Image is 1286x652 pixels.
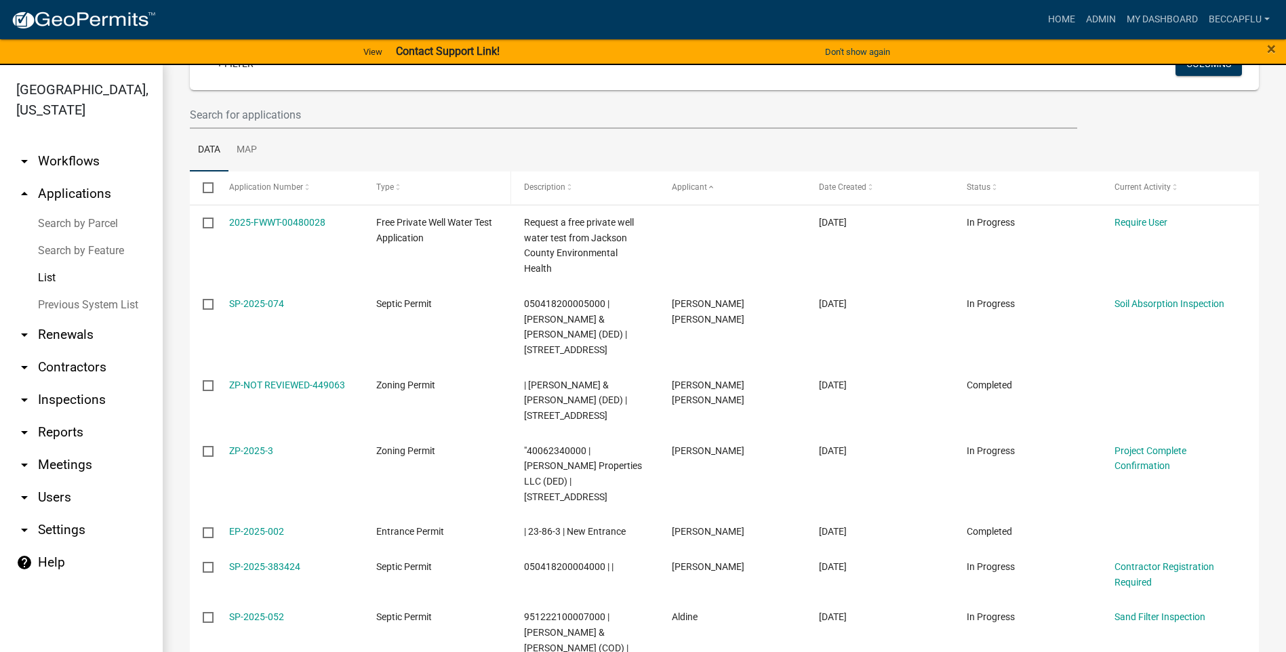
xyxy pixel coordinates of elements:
[16,457,33,473] i: arrow_drop_down
[819,561,847,572] span: 03/03/2025
[376,611,432,622] span: Septic Permit
[524,445,642,502] span: "40062340000 | Kafer Properties LLC (DED) | 27840 BELLEVUE-CASCADE RD
[967,380,1012,390] span: Completed
[16,424,33,441] i: arrow_drop_down
[672,445,744,456] span: Adam Kafer
[376,298,432,309] span: Septic Permit
[524,561,614,572] span: 050418200004000 | |
[672,611,698,622] span: Aldine
[511,171,659,204] datatable-header-cell: Description
[229,298,284,309] a: SP-2025-074
[216,171,363,204] datatable-header-cell: Application Number
[1081,7,1121,33] a: Admin
[524,526,626,537] span: | 23-86-3 | New Entrance
[1267,39,1276,58] span: ×
[524,380,627,422] span: | Noonan, Adam J & Samantha M (DED) | 25795 7TH AVE
[376,182,394,192] span: Type
[228,129,265,172] a: Map
[819,298,847,309] span: 08/24/2025
[376,526,444,537] span: Entrance Permit
[16,359,33,375] i: arrow_drop_down
[376,561,432,572] span: Septic Permit
[396,45,500,58] strong: Contact Support Link!
[967,611,1015,622] span: In Progress
[229,526,284,537] a: EP-2025-002
[363,171,511,204] datatable-header-cell: Type
[967,298,1015,309] span: In Progress
[1114,611,1205,622] a: Sand Filter Inspection
[229,217,325,228] a: 2025-FWWT-00480028
[16,522,33,538] i: arrow_drop_down
[1267,41,1276,57] button: Close
[524,182,565,192] span: Description
[1121,7,1203,33] a: My Dashboard
[229,380,345,390] a: ZP-NOT REVIEWED-449063
[229,182,303,192] span: Application Number
[672,298,744,325] span: Adam John Noonan
[16,327,33,343] i: arrow_drop_down
[967,445,1015,456] span: In Progress
[206,52,264,76] a: + Filter
[1114,182,1171,192] span: Current Activity
[1114,445,1186,472] a: Project Complete Confirmation
[376,217,492,243] span: Free Private Well Water Test Application
[672,561,744,572] span: Adam Noonan
[1176,52,1242,76] button: Columns
[672,380,744,406] span: Adam John Noonan
[524,217,634,274] span: Request a free private well water test from Jackson County Environmental Health
[967,182,990,192] span: Status
[1203,7,1275,33] a: BeccaPflu
[1043,7,1081,33] a: Home
[1114,298,1224,309] a: Soil Absorption Inspection
[1101,171,1249,204] datatable-header-cell: Current Activity
[672,526,744,537] span: Adam Kafer
[967,217,1015,228] span: In Progress
[376,445,435,456] span: Zoning Permit
[190,101,1077,129] input: Search for applications
[967,526,1012,537] span: Completed
[819,445,847,456] span: 04/15/2025
[376,380,435,390] span: Zoning Permit
[229,445,273,456] a: ZP-2025-3
[806,171,954,204] datatable-header-cell: Date Created
[819,217,847,228] span: 09/17/2025
[190,171,216,204] datatable-header-cell: Select
[524,298,627,355] span: 050418200005000 | Noonan, Adam J & Samantha M (DED) | 25795 7TH AVE
[819,611,847,622] span: 05/05/2025
[672,182,707,192] span: Applicant
[819,526,847,537] span: 04/02/2025
[1114,561,1214,588] a: Contractor Registration Required
[229,561,300,572] a: SP-2025-383424
[16,392,33,408] i: arrow_drop_down
[358,41,388,63] a: View
[658,171,806,204] datatable-header-cell: Applicant
[190,129,228,172] a: Data
[229,611,284,622] a: SP-2025-052
[16,153,33,169] i: arrow_drop_down
[16,186,33,202] i: arrow_drop_up
[819,182,866,192] span: Date Created
[1114,217,1167,228] a: Require User
[819,380,847,390] span: 07/13/2025
[16,554,33,571] i: help
[16,489,33,506] i: arrow_drop_down
[967,561,1015,572] span: In Progress
[820,41,896,63] button: Don't show again
[954,171,1102,204] datatable-header-cell: Status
